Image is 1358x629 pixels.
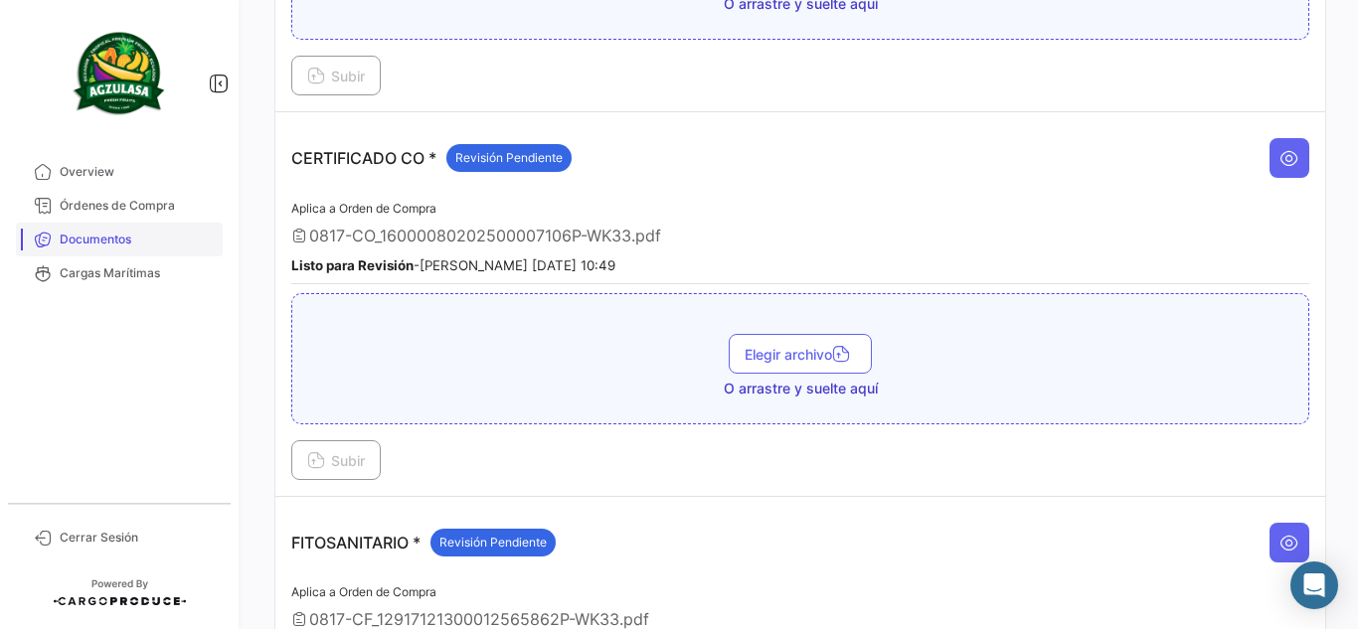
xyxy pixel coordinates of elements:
[60,231,215,248] span: Documentos
[291,257,414,273] b: Listo para Revisión
[291,56,381,95] button: Subir
[60,163,215,181] span: Overview
[16,155,223,189] a: Overview
[291,201,436,216] span: Aplica a Orden de Compra
[291,584,436,599] span: Aplica a Orden de Compra
[60,264,215,282] span: Cargas Marítimas
[16,189,223,223] a: Órdenes de Compra
[291,257,615,273] small: - [PERSON_NAME] [DATE] 10:49
[724,379,878,398] span: O arrastre y suelte aquí
[745,346,856,363] span: Elegir archivo
[291,529,556,556] p: FITOSANITARIO *
[1290,561,1338,609] div: Abrir Intercom Messenger
[16,223,223,256] a: Documentos
[60,197,215,215] span: Órdenes de Compra
[729,334,872,374] button: Elegir archivo
[455,149,563,167] span: Revisión Pendiente
[309,226,661,245] span: 0817-CO_16000080202500007106P-WK33.pdf
[16,256,223,290] a: Cargas Marítimas
[307,452,365,469] span: Subir
[291,440,381,480] button: Subir
[309,609,649,629] span: 0817-CF_12917121300012565862P-WK33.pdf
[291,144,572,172] p: CERTIFICADO CO *
[439,534,547,551] span: Revisión Pendiente
[307,68,365,84] span: Subir
[70,24,169,123] img: agzulasa-logo.png
[60,529,215,547] span: Cerrar Sesión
